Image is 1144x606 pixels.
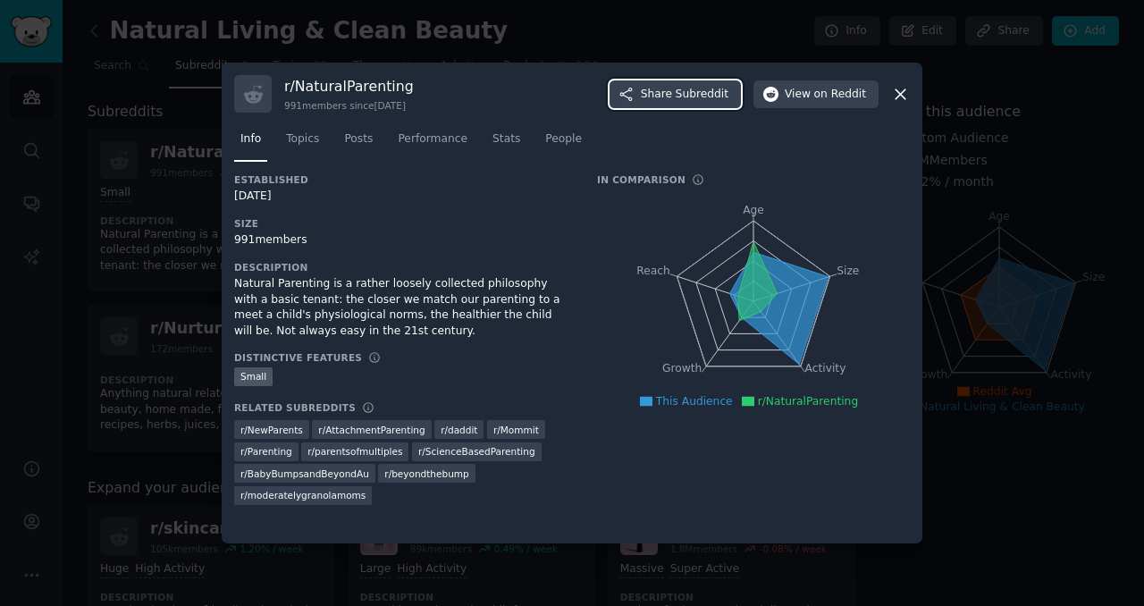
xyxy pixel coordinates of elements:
[234,232,572,248] div: 991 members
[234,217,572,230] h3: Size
[610,80,741,109] button: ShareSubreddit
[493,424,539,436] span: r/ Mommit
[234,401,356,414] h3: Related Subreddits
[758,395,859,408] span: r/NaturalParenting
[234,261,572,274] h3: Description
[398,131,467,147] span: Performance
[492,131,520,147] span: Stats
[597,173,686,186] h3: In Comparison
[486,125,526,162] a: Stats
[384,467,468,480] span: r/ beyondthebump
[240,467,369,480] span: r/ BabyBumpsandBeyondAu
[785,87,866,103] span: View
[743,204,764,216] tspan: Age
[240,445,292,458] span: r/ Parenting
[391,125,474,162] a: Performance
[234,276,572,339] div: Natural Parenting is a rather loosely collected philosophy with a basic tenant: the closer we mat...
[286,131,319,147] span: Topics
[284,77,414,96] h3: r/ NaturalParenting
[240,489,366,501] span: r/ moderatelygranolamoms
[240,131,261,147] span: Info
[284,99,414,112] div: 991 members since [DATE]
[676,87,728,103] span: Subreddit
[234,189,572,205] div: [DATE]
[545,131,582,147] span: People
[318,424,425,436] span: r/ AttachmentParenting
[814,87,866,103] span: on Reddit
[234,367,273,386] div: Small
[641,87,728,103] span: Share
[234,125,267,162] a: Info
[539,125,588,162] a: People
[662,363,702,375] tspan: Growth
[234,173,572,186] h3: Established
[338,125,379,162] a: Posts
[636,265,670,277] tspan: Reach
[656,395,733,408] span: This Audience
[307,445,402,458] span: r/ parentsofmultiples
[234,351,362,364] h3: Distinctive Features
[805,363,846,375] tspan: Activity
[753,80,879,109] button: Viewon Reddit
[418,445,535,458] span: r/ ScienceBasedParenting
[240,424,303,436] span: r/ NewParents
[344,131,373,147] span: Posts
[280,125,325,162] a: Topics
[837,265,859,277] tspan: Size
[441,424,477,436] span: r/ daddit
